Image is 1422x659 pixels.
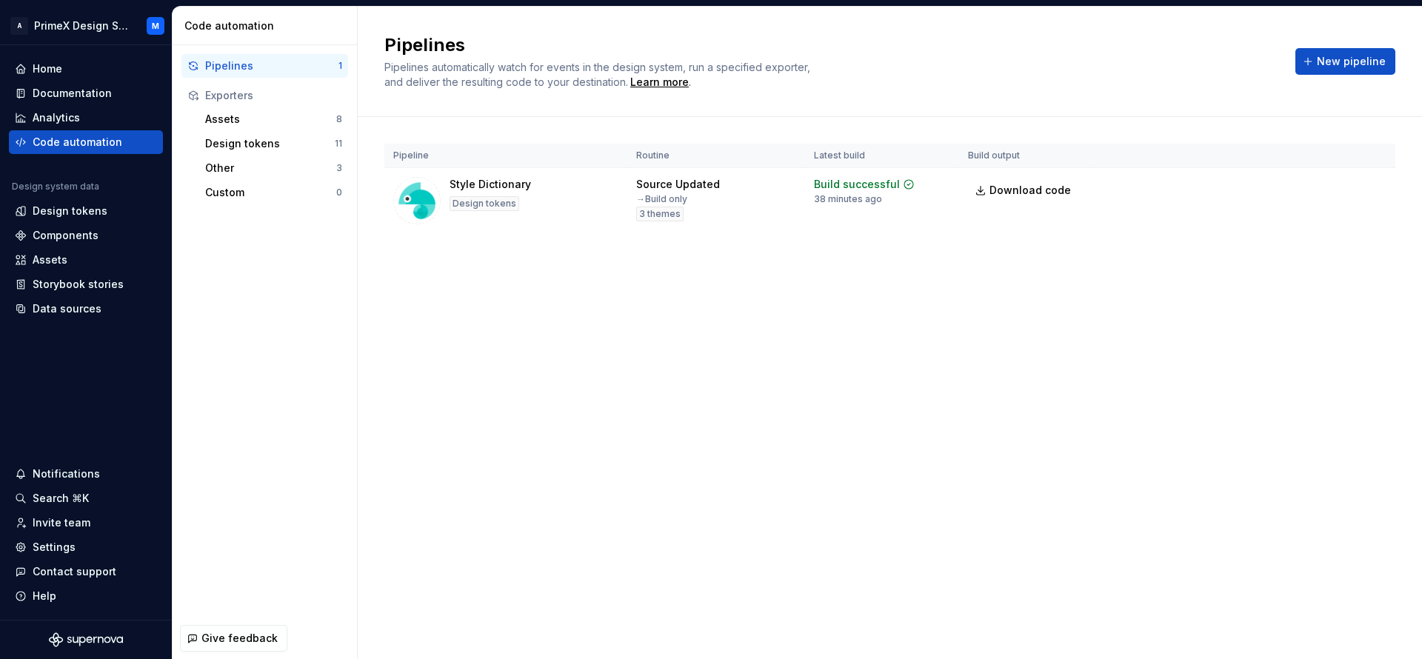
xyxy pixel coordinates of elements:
[33,515,90,530] div: Invite team
[9,511,163,535] a: Invite team
[338,60,342,72] div: 1
[33,204,107,218] div: Design tokens
[968,177,1081,204] a: Download code
[33,466,100,481] div: Notifications
[336,162,342,174] div: 3
[181,54,348,78] button: Pipelines1
[9,535,163,559] a: Settings
[152,20,159,32] div: M
[384,61,813,88] span: Pipelines automatically watch for events in the design system, run a specified exporter, and deli...
[805,144,959,168] th: Latest build
[1317,54,1386,69] span: New pipeline
[628,77,691,88] span: .
[33,277,124,292] div: Storybook stories
[184,19,351,33] div: Code automation
[33,589,56,603] div: Help
[9,272,163,296] a: Storybook stories
[10,17,28,35] div: A
[450,196,519,211] div: Design tokens
[384,144,627,168] th: Pipeline
[33,61,62,76] div: Home
[199,132,348,155] button: Design tokens11
[199,156,348,180] button: Other3
[630,75,689,90] a: Learn more
[201,631,278,646] span: Give feedback
[199,181,348,204] button: Custom0
[9,297,163,321] a: Data sources
[9,462,163,486] button: Notifications
[205,112,336,127] div: Assets
[205,58,338,73] div: Pipelines
[33,110,80,125] div: Analytics
[9,130,163,154] a: Code automation
[34,19,129,33] div: PrimeX Design System
[336,113,342,125] div: 8
[33,301,101,316] div: Data sources
[9,560,163,583] button: Contact support
[9,57,163,81] a: Home
[814,193,882,205] div: 38 minutes ago
[3,10,169,41] button: APrimeX Design SystemM
[12,181,99,193] div: Design system data
[9,248,163,272] a: Assets
[335,138,342,150] div: 11
[33,564,116,579] div: Contact support
[205,136,335,151] div: Design tokens
[9,106,163,130] a: Analytics
[33,491,89,506] div: Search ⌘K
[627,144,805,168] th: Routine
[49,632,123,647] svg: Supernova Logo
[205,88,342,103] div: Exporters
[384,33,1278,57] h2: Pipelines
[33,252,67,267] div: Assets
[814,177,900,192] div: Build successful
[450,177,531,192] div: Style Dictionary
[636,193,687,205] div: → Build only
[205,185,336,200] div: Custom
[33,540,76,555] div: Settings
[636,177,720,192] div: Source Updated
[180,625,287,652] button: Give feedback
[33,86,112,101] div: Documentation
[9,486,163,510] button: Search ⌘K
[9,81,163,105] a: Documentation
[9,584,163,608] button: Help
[639,208,681,220] span: 3 themes
[33,228,99,243] div: Components
[989,183,1071,198] span: Download code
[336,187,342,198] div: 0
[9,224,163,247] a: Components
[205,161,336,175] div: Other
[9,199,163,223] a: Design tokens
[959,144,1089,168] th: Build output
[33,135,122,150] div: Code automation
[1295,48,1395,75] button: New pipeline
[199,107,348,131] button: Assets8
